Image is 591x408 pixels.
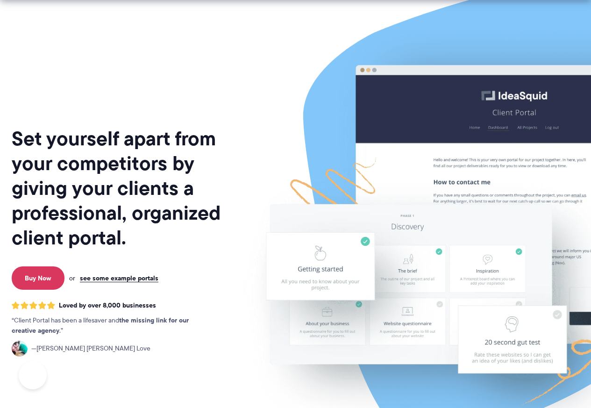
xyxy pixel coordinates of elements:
[19,361,47,389] iframe: Toggle Customer Support
[12,315,208,336] p: Client Portal has been a lifesaver and .
[12,266,64,290] a: Buy Now
[31,344,150,354] span: [PERSON_NAME] [PERSON_NAME] Love
[12,315,189,336] strong: the missing link for our creative agency
[59,301,156,309] span: Loved by over 8,000 businesses
[80,274,158,282] a: see some example portals
[69,274,75,282] span: or
[12,126,239,250] h1: Set yourself apart from your competitors by giving your clients a professional, organized client ...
